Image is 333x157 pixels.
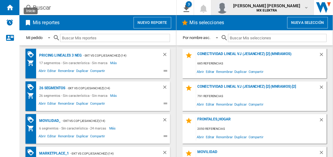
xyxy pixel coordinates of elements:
[89,101,106,108] span: Compartir
[248,100,264,108] span: Compartir
[196,84,319,93] div: Conectividad Lineal vj (jesanchez) [2] (mnramos) [2]
[110,59,118,67] span: Más
[38,92,110,99] div: 26 segmentos - Sin característica - Sin marca
[205,133,215,141] span: Editar
[319,52,327,60] div: Borrar
[38,68,47,75] span: Abrir
[27,125,38,132] div: Mi colección
[47,133,57,141] span: Editar
[6,19,13,26] img: alerts-logo.svg
[38,52,82,59] div: Pricing lineales 3 neg
[134,17,171,28] button: Nuevo reporte
[75,101,89,108] span: Duplicar
[234,67,248,76] span: Duplicar
[319,117,327,125] div: Borrar
[38,84,65,92] div: 26 segmentos
[196,67,205,76] span: Abrir
[186,1,192,7] div: 3
[234,133,248,141] span: Duplicar
[26,35,42,40] div: Mi pedido
[233,3,300,9] span: [PERSON_NAME] [PERSON_NAME]
[47,68,57,75] span: Editar
[109,125,117,132] span: Más
[27,149,38,156] div: Matriz de PROMOCIONES
[196,52,319,60] div: Conectividad Lineal vj (jesanchez) [2] (mnramos)
[319,84,327,93] div: Borrar
[234,100,248,108] span: Duplicar
[75,68,89,75] span: Duplicar
[27,92,38,99] div: Mi colección
[32,17,61,28] h2: Mis reportes
[162,84,170,92] div: Borrar
[189,17,226,28] h2: Mis selecciones
[82,52,150,59] div: - EKT vs Cop (jesanchez) (14)
[215,67,233,76] span: Renombrar
[27,51,38,58] div: Matriz de PROMOCIONES
[38,133,47,141] span: Abrir
[248,133,264,141] span: Compartir
[287,17,328,28] button: Nueva selección
[257,8,277,12] b: MX ELEKTRA
[57,133,75,141] span: Renombrar
[60,34,170,42] input: Buscar Mis reportes
[162,117,170,125] div: Borrar
[215,133,233,141] span: Renombrar
[162,52,170,59] div: Borrar
[228,34,327,42] input: Buscar Mis selecciones
[38,59,110,67] div: 17 segmentos - Sin característica - Sin marca
[196,117,319,125] div: FRONTALES_HOGAR
[196,133,205,141] span: Abrir
[75,133,89,141] span: Duplicar
[196,93,327,100] div: 791 referencias
[38,101,47,108] span: Abrir
[196,60,327,67] div: 685 referencias
[60,117,150,125] div: - EKT vs Cop (jesanchez) (14)
[196,100,205,108] span: Abrir
[216,2,228,14] img: profile.jpg
[47,101,57,108] span: Editar
[27,83,38,91] div: Matriz de PROMOCIONES
[248,67,264,76] span: Compartir
[215,100,233,108] span: Renombrar
[65,84,150,92] div: - EKT vs Cop (jesanchez) (14)
[183,35,211,40] div: Por nombre asc.
[38,125,109,132] div: 6 segmentos - Sin característica - 24 marcas
[110,92,118,99] span: Más
[196,125,327,133] div: 2050 referencias
[33,3,161,12] div: Buscar
[57,101,75,108] span: Renombrar
[27,116,38,124] div: Matriz de PROMOCIONES
[89,68,106,75] span: Compartir
[205,67,215,76] span: Editar
[38,117,60,125] div: MOVILIDAD_
[205,100,215,108] span: Editar
[27,59,38,67] div: Mi colección
[89,133,106,141] span: Compartir
[57,68,75,75] span: Renombrar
